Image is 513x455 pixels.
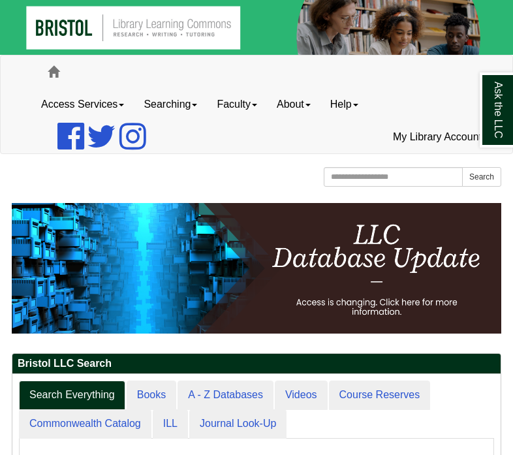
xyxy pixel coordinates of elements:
[19,381,125,410] a: Search Everything
[134,88,207,121] a: Searching
[127,381,176,410] a: Books
[275,381,328,410] a: Videos
[267,88,320,121] a: About
[153,409,188,439] a: ILL
[462,167,501,187] button: Search
[329,381,431,410] a: Course Reserves
[19,409,151,439] a: Commonwealth Catalog
[12,354,501,374] h2: Bristol LLC Search
[12,203,501,334] img: HTML tutorial
[320,88,368,121] a: Help
[189,409,287,439] a: Journal Look-Up
[178,381,273,410] a: A - Z Databases
[31,88,134,121] a: Access Services
[383,121,491,153] a: My Library Account
[207,88,267,121] a: Faculty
